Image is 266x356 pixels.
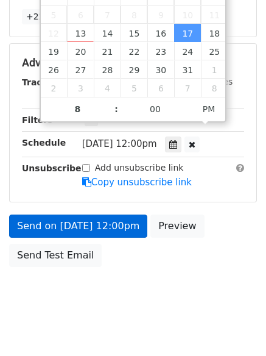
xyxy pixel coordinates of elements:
[22,77,63,87] strong: Tracking
[201,60,228,79] span: November 1, 2025
[82,177,192,188] a: Copy unsubscribe link
[94,5,121,24] span: October 7, 2025
[121,79,147,97] span: November 5, 2025
[114,97,118,121] span: :
[41,24,68,42] span: October 12, 2025
[121,60,147,79] span: October 29, 2025
[174,42,201,60] span: October 24, 2025
[121,5,147,24] span: October 8, 2025
[121,42,147,60] span: October 22, 2025
[67,60,94,79] span: October 27, 2025
[174,5,201,24] span: October 10, 2025
[147,79,174,97] span: November 6, 2025
[41,97,115,121] input: Hour
[174,24,201,42] span: October 17, 2025
[82,138,157,149] span: [DATE] 12:00pm
[174,60,201,79] span: October 31, 2025
[94,79,121,97] span: November 4, 2025
[174,79,201,97] span: November 7, 2025
[121,24,147,42] span: October 15, 2025
[41,42,68,60] span: October 19, 2025
[95,162,184,174] label: Add unsubscribe link
[205,297,266,356] iframe: Chat Widget
[9,215,147,238] a: Send on [DATE] 12:00pm
[41,5,68,24] span: October 5, 2025
[201,42,228,60] span: October 25, 2025
[22,9,73,24] a: +22 more
[67,24,94,42] span: October 13, 2025
[150,215,204,238] a: Preview
[41,60,68,79] span: October 26, 2025
[94,42,121,60] span: October 21, 2025
[192,97,226,121] span: Click to toggle
[147,5,174,24] span: October 9, 2025
[147,60,174,79] span: October 30, 2025
[118,97,192,121] input: Minute
[67,5,94,24] span: October 6, 2025
[41,79,68,97] span: November 2, 2025
[67,79,94,97] span: November 3, 2025
[94,24,121,42] span: October 14, 2025
[22,56,244,69] h5: Advanced
[22,163,82,173] strong: Unsubscribe
[147,42,174,60] span: October 23, 2025
[22,138,66,148] strong: Schedule
[201,5,228,24] span: October 11, 2025
[9,244,102,267] a: Send Test Email
[67,42,94,60] span: October 20, 2025
[94,60,121,79] span: October 28, 2025
[147,24,174,42] span: October 16, 2025
[201,79,228,97] span: November 8, 2025
[22,115,53,125] strong: Filters
[201,24,228,42] span: October 18, 2025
